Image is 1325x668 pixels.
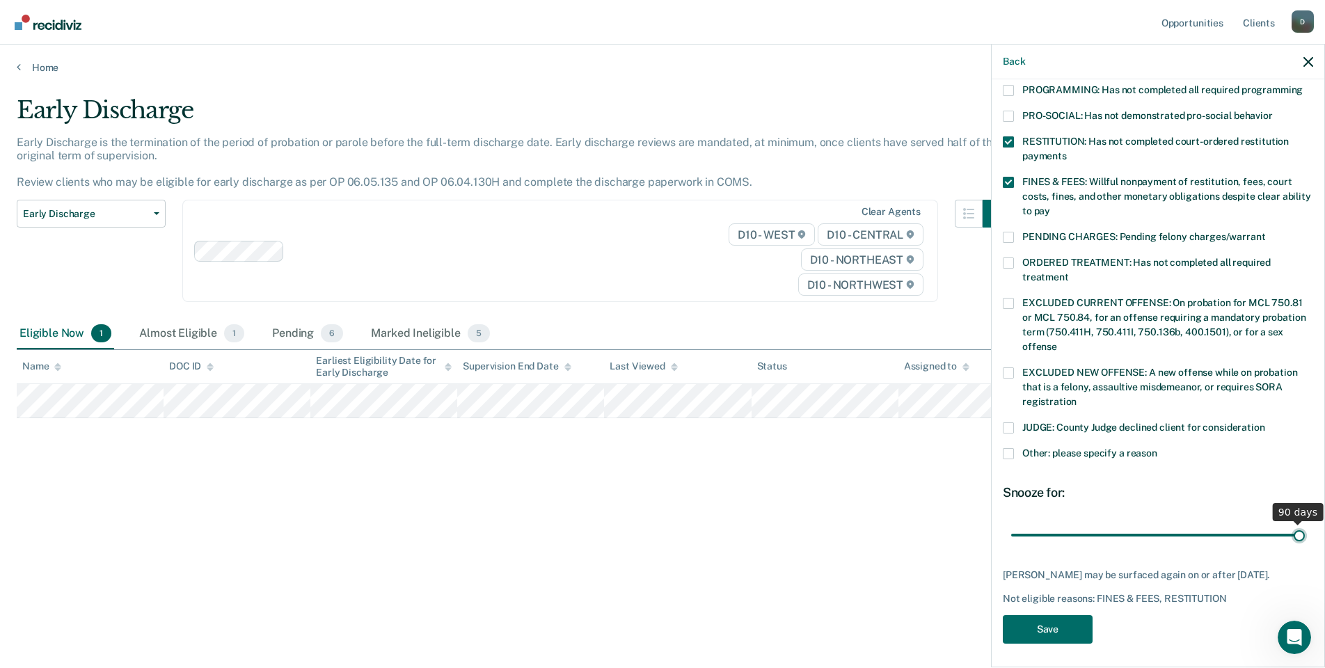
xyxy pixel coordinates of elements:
[862,206,921,218] div: Clear agents
[1003,569,1313,581] div: [PERSON_NAME] may be surfaced again on or after [DATE].
[368,319,493,349] div: Marked Ineligible
[23,208,148,220] span: Early Discharge
[729,223,815,246] span: D10 - WEST
[269,319,346,349] div: Pending
[17,136,1005,189] p: Early Discharge is the termination of the period of probation or parole before the full-term disc...
[321,324,343,342] span: 6
[818,223,923,246] span: D10 - CENTRAL
[316,355,452,379] div: Earliest Eligibility Date for Early Discharge
[1022,231,1265,242] span: PENDING CHARGES: Pending felony charges/warrant
[1022,84,1303,95] span: PROGRAMMING: Has not completed all required programming
[468,324,490,342] span: 5
[17,96,1010,136] div: Early Discharge
[17,61,1308,74] a: Home
[1022,447,1157,459] span: Other: please specify a reason
[1022,297,1306,352] span: EXCLUDED CURRENT OFFENSE: On probation for MCL 750.81 or MCL 750.84, for an offense requiring a m...
[224,324,244,342] span: 1
[1022,257,1271,283] span: ORDERED TREATMENT: Has not completed all required treatment
[1003,56,1025,67] button: Back
[610,360,677,372] div: Last Viewed
[757,360,787,372] div: Status
[15,15,81,30] img: Recidiviz
[22,360,61,372] div: Name
[1292,10,1314,33] button: Profile dropdown button
[1003,485,1313,500] div: Snooze for:
[1022,136,1289,161] span: RESTITUTION: Has not completed court-ordered restitution payments
[1292,10,1314,33] div: D
[801,248,923,271] span: D10 - NORTHEAST
[1278,621,1311,654] iframe: Intercom live chat
[1022,367,1297,407] span: EXCLUDED NEW OFFENSE: A new offense while on probation that is a felony, assaultive misdemeanor, ...
[798,273,923,296] span: D10 - NORTHWEST
[1273,503,1324,521] div: 90 days
[1022,422,1265,433] span: JUDGE: County Judge declined client for consideration
[169,360,214,372] div: DOC ID
[1022,176,1311,216] span: FINES & FEES: Willful nonpayment of restitution, fees, court costs, fines, and other monetary obl...
[91,324,111,342] span: 1
[1003,593,1313,605] div: Not eligible reasons: FINES & FEES, RESTITUTION
[463,360,571,372] div: Supervision End Date
[1003,615,1093,644] button: Save
[17,319,114,349] div: Eligible Now
[904,360,969,372] div: Assigned to
[136,319,247,349] div: Almost Eligible
[1022,110,1273,121] span: PRO-SOCIAL: Has not demonstrated pro-social behavior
